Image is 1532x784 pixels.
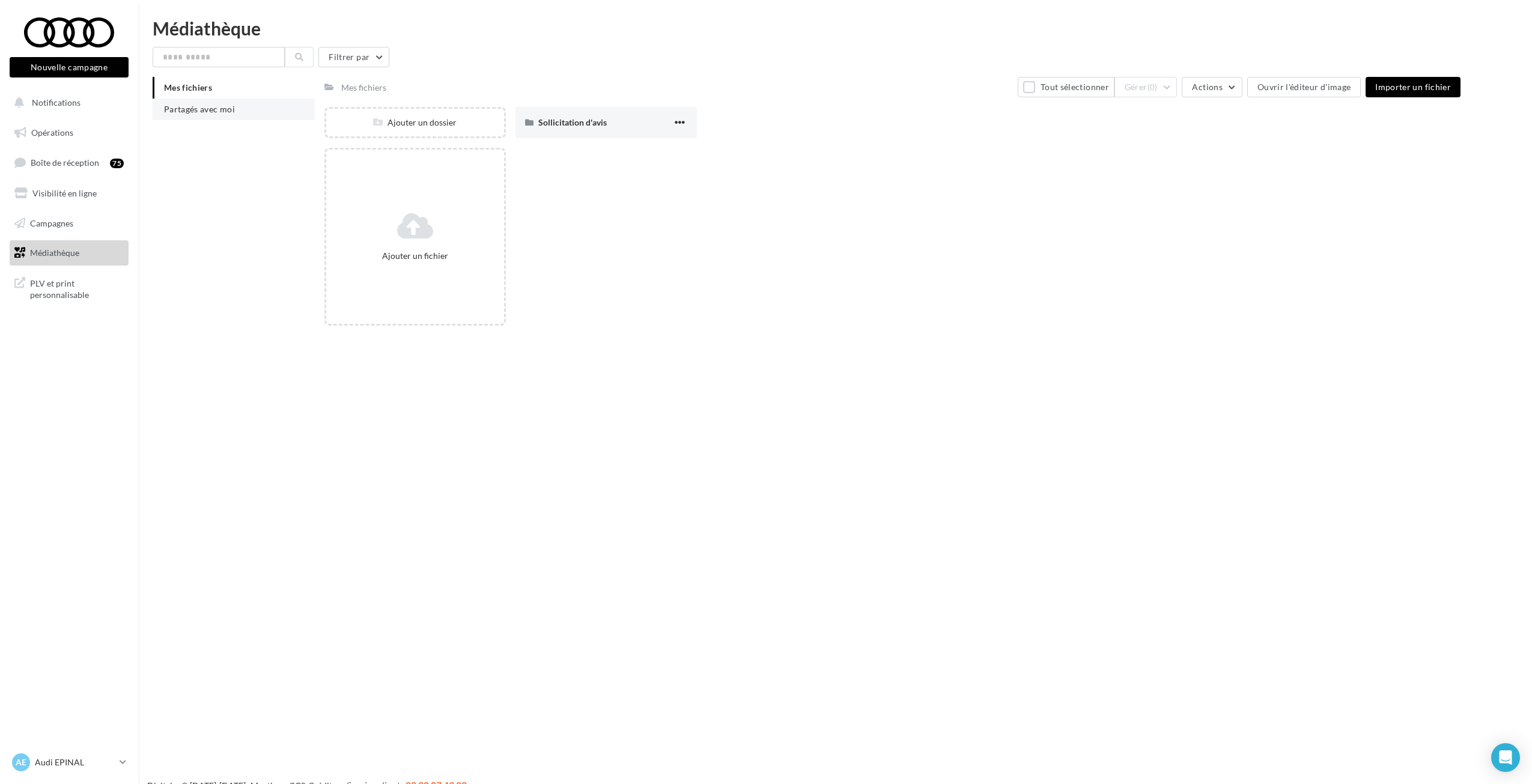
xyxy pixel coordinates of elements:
[30,275,124,301] span: PLV et print personnalisable
[7,181,131,206] a: Visibilité en ligne
[7,90,126,115] button: Notifications
[35,756,115,768] p: Audi EPINAL
[1375,82,1451,92] span: Importer un fichier
[164,82,212,93] span: Mes fichiers
[7,150,131,175] a: Boîte de réception75
[32,188,97,198] span: Visibilité en ligne
[110,159,124,168] div: 75
[7,270,131,306] a: PLV et print personnalisable
[1366,77,1461,97] button: Importer un fichier
[16,756,26,768] span: AE
[1182,77,1242,97] button: Actions
[341,82,386,94] div: Mes fichiers
[1491,743,1520,772] div: Open Intercom Messenger
[1247,77,1361,97] button: Ouvrir l'éditeur d'image
[10,751,129,774] a: AE Audi EPINAL
[31,127,73,138] span: Opérations
[32,97,81,108] span: Notifications
[10,57,129,77] button: Nouvelle campagne
[30,217,73,228] span: Campagnes
[31,157,99,168] span: Boîte de réception
[7,211,131,236] a: Campagnes
[164,104,235,114] span: Partagés avec moi
[1192,82,1222,92] span: Actions
[30,248,79,258] span: Médiathèque
[7,240,131,266] a: Médiathèque
[331,250,499,262] div: Ajouter un fichier
[1114,77,1178,97] button: Gérer(0)
[326,117,504,129] div: Ajouter un dossier
[153,19,1518,37] div: Médiathèque
[318,47,389,67] button: Filtrer par
[1018,77,1114,97] button: Tout sélectionner
[1147,82,1158,92] span: (0)
[7,120,131,145] a: Opérations
[538,117,607,127] span: Sollicitation d'avis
